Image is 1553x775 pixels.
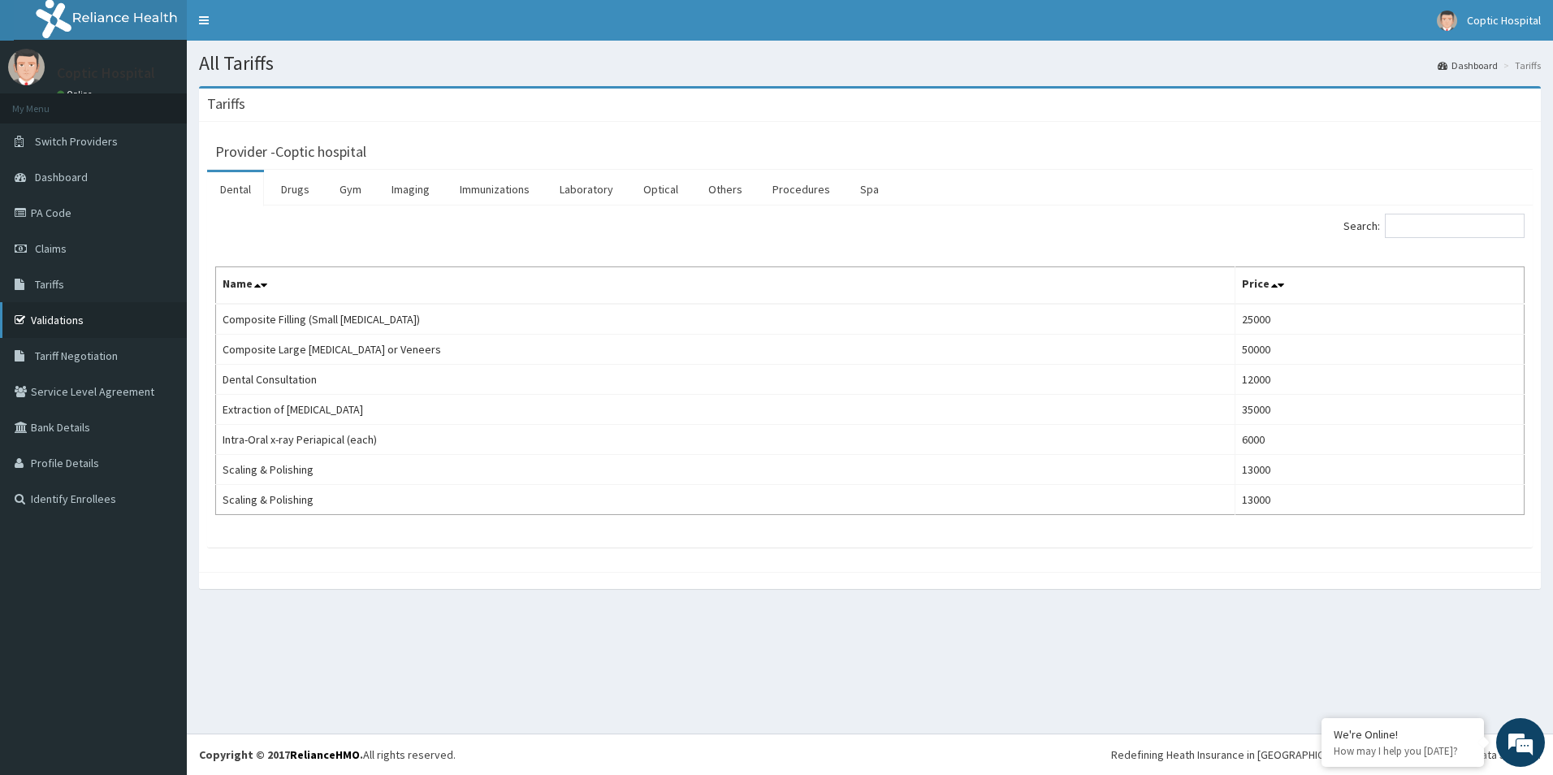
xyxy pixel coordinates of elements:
[215,145,366,159] h3: Provider - Coptic hospital
[1343,214,1525,238] label: Search:
[547,172,626,206] a: Laboratory
[216,335,1235,365] td: Composite Large [MEDICAL_DATA] or Veneers
[57,89,96,100] a: Online
[216,425,1235,455] td: Intra-Oral x-ray Periapical (each)
[290,747,360,762] a: RelianceHMO
[847,172,892,206] a: Spa
[1438,58,1498,72] a: Dashboard
[1235,425,1525,455] td: 6000
[207,97,245,111] h3: Tariffs
[187,734,1553,775] footer: All rights reserved.
[1235,455,1525,485] td: 13000
[35,277,64,292] span: Tariffs
[447,172,543,206] a: Immunizations
[1437,11,1457,31] img: User Image
[57,66,155,80] p: Coptic Hospital
[216,395,1235,425] td: Extraction of [MEDICAL_DATA]
[216,455,1235,485] td: Scaling & Polishing
[630,172,691,206] a: Optical
[8,49,45,85] img: User Image
[1235,335,1525,365] td: 50000
[35,241,67,256] span: Claims
[216,365,1235,395] td: Dental Consultation
[1334,727,1472,742] div: We're Online!
[216,267,1235,305] th: Name
[199,53,1541,74] h1: All Tariffs
[35,349,118,363] span: Tariff Negotiation
[1499,58,1541,72] li: Tariffs
[35,134,118,149] span: Switch Providers
[379,172,443,206] a: Imaging
[1235,395,1525,425] td: 35000
[1334,744,1472,758] p: How may I help you today?
[1467,13,1541,28] span: Coptic Hospital
[268,172,322,206] a: Drugs
[1111,747,1541,763] div: Redefining Heath Insurance in [GEOGRAPHIC_DATA] using Telemedicine and Data Science!
[35,170,88,184] span: Dashboard
[327,172,374,206] a: Gym
[1235,304,1525,335] td: 25000
[1235,485,1525,515] td: 13000
[1235,365,1525,395] td: 12000
[207,172,264,206] a: Dental
[1385,214,1525,238] input: Search:
[759,172,843,206] a: Procedures
[199,747,363,762] strong: Copyright © 2017 .
[695,172,755,206] a: Others
[1235,267,1525,305] th: Price
[216,485,1235,515] td: Scaling & Polishing
[216,304,1235,335] td: Composite Filling (Small [MEDICAL_DATA])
